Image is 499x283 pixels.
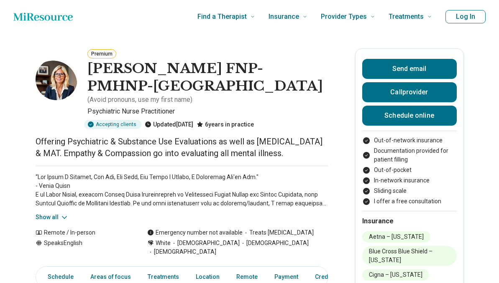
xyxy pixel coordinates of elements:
[156,239,171,248] span: White
[362,187,457,195] li: Sliding scale
[362,197,457,206] li: I offer a free consultation
[362,147,457,164] li: Documentation provided for patient filling
[87,49,116,58] button: Premium
[147,228,243,237] div: Emergency number not available
[445,10,486,23] button: Log In
[84,120,141,129] div: Accepting clients
[362,246,457,266] li: Blue Cross Blue Shield – [US_STATE]
[197,11,247,23] span: Find a Therapist
[362,176,457,185] li: In-network insurance
[362,269,429,280] li: Cigna – [US_STATE]
[362,59,457,79] button: Send email
[362,136,457,206] ul: Payment options
[171,239,240,248] span: [DEMOGRAPHIC_DATA]
[269,11,299,23] span: Insurance
[362,82,457,102] button: Callprovider
[36,58,77,100] img: Kelly Maurer FNP-PMHNP-BC, Psychiatric Nurse Practitioner
[87,106,328,116] p: Psychiatric Nurse Practitioner
[36,239,131,256] div: Speaks English
[362,216,457,226] h2: Insurance
[243,228,314,237] span: Treats [MEDICAL_DATA]
[362,231,430,243] li: Aetna – [US_STATE]
[36,213,69,222] button: Show all
[147,248,216,256] span: [DEMOGRAPHIC_DATA]
[36,228,131,237] div: Remote / In-person
[197,120,254,129] div: 6 years in practice
[87,60,328,95] h1: [PERSON_NAME] FNP-PMHNP-[GEOGRAPHIC_DATA]
[36,136,328,159] p: Offering Psychiatric & Substance Use Evaluations as well as [MEDICAL_DATA] & MAT. Empathy & Compa...
[362,106,457,126] a: Schedule online
[321,11,367,23] span: Provider Types
[13,8,73,25] a: Home page
[362,166,457,174] li: Out-of-pocket
[240,239,309,248] span: [DEMOGRAPHIC_DATA]
[362,136,457,145] li: Out-of-network insurance
[145,120,193,129] div: Updated [DATE]
[36,173,328,208] p: ​“Lor Ipsum D Sitamet, Con Adi, Eli Sedd, Eiu Tempo I Utlabo, E Doloremag Ali'en Adm." - Venia Qu...
[87,95,192,105] p: ( Avoid pronouns, use my first name )
[389,11,424,23] span: Treatments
